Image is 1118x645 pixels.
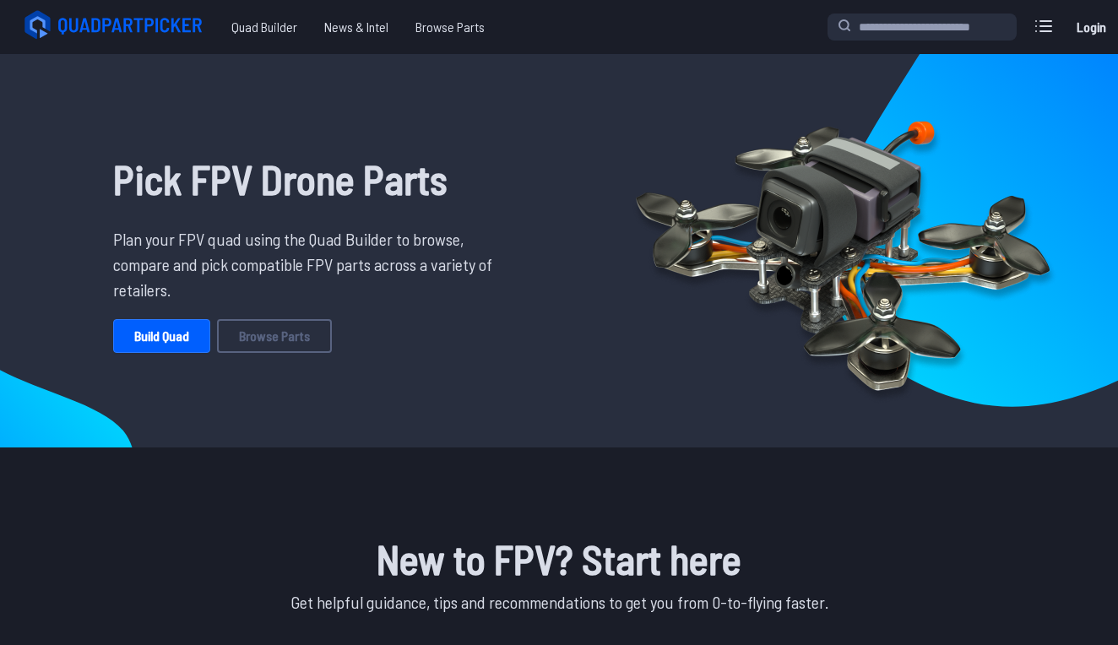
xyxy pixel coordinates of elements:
a: Build Quad [113,319,210,353]
h1: Pick FPV Drone Parts [113,149,505,209]
p: Get helpful guidance, tips and recommendations to get you from 0-to-flying faster. [100,589,1018,615]
a: Browse Parts [217,319,332,353]
a: Browse Parts [402,10,498,44]
a: Login [1071,10,1111,44]
p: Plan your FPV quad using the Quad Builder to browse, compare and pick compatible FPV parts across... [113,226,505,302]
img: Quadcopter [600,82,1086,420]
a: News & Intel [311,10,402,44]
a: Quad Builder [218,10,311,44]
h1: New to FPV? Start here [100,528,1018,589]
